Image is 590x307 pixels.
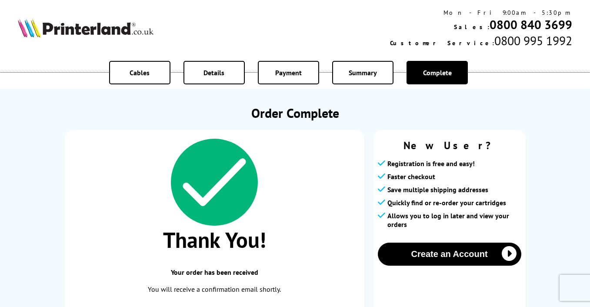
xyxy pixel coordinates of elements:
img: Printerland Logo [18,18,153,37]
h1: Order Complete [65,104,526,121]
span: Your order has been received [73,268,356,277]
span: 0800 995 1992 [494,33,572,49]
a: 0800 840 3699 [490,17,572,33]
span: Sales: [454,23,490,31]
span: Registration is free and easy! [387,159,475,168]
span: Allows you to log in later and view your orders [387,211,521,229]
p: You will receive a confirmation email shortly. [73,284,356,295]
span: Complete [423,68,452,77]
span: Save multiple shipping addresses [387,185,488,194]
button: Create an Account [378,243,521,266]
span: Payment [275,68,302,77]
span: Summary [349,68,377,77]
span: Details [203,68,224,77]
span: New User? [378,139,521,152]
span: Faster checkout [387,172,435,181]
span: Quickly find or re-order your cartridges [387,198,506,207]
div: Mon - Fri 9:00am - 5:30pm [390,9,572,17]
span: Thank You! [73,226,356,254]
span: Cables [130,68,150,77]
span: Customer Service: [390,39,494,47]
